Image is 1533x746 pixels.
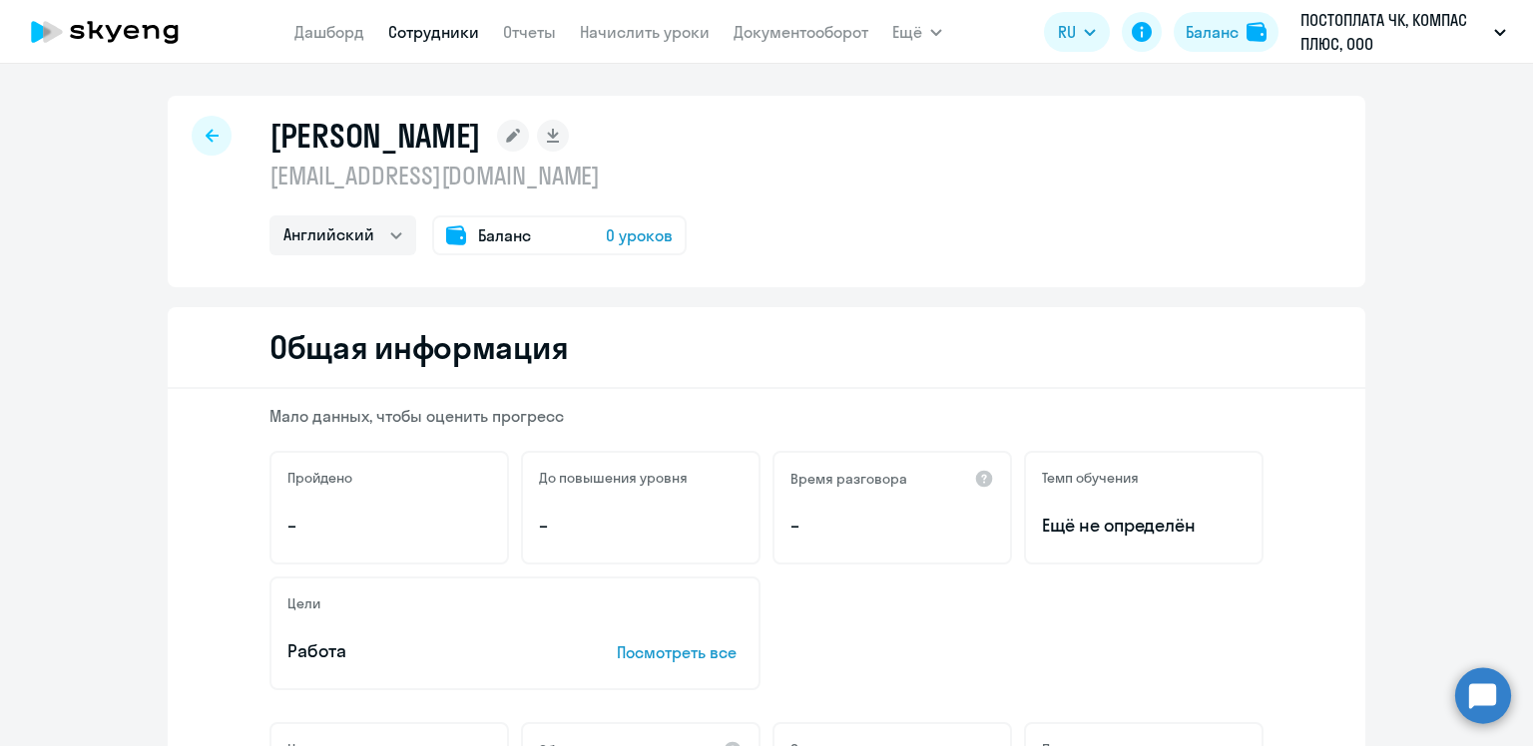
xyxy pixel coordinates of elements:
h5: Время разговора [790,470,907,488]
a: Начислить уроки [580,22,710,42]
span: Ещё не определён [1042,513,1246,539]
a: Сотрудники [388,22,479,42]
h5: До повышения уровня [539,469,688,487]
span: 0 уроков [606,223,673,247]
p: Мало данных, чтобы оценить прогресс [269,405,1264,427]
p: – [790,513,994,539]
span: Баланс [478,223,531,247]
h5: Пройдено [287,469,352,487]
button: Балансbalance [1174,12,1278,52]
h5: Цели [287,594,320,612]
p: Посмотреть все [617,640,743,664]
span: Ещё [892,20,922,44]
p: – [539,513,743,539]
a: Отчеты [503,22,556,42]
a: Дашборд [294,22,364,42]
span: RU [1058,20,1076,44]
div: Баланс [1186,20,1239,44]
p: Работа [287,638,555,664]
button: RU [1044,12,1110,52]
h1: [PERSON_NAME] [269,116,481,156]
h2: Общая информация [269,327,568,367]
h5: Темп обучения [1042,469,1139,487]
a: Документооборот [734,22,868,42]
button: Ещё [892,12,942,52]
p: [EMAIL_ADDRESS][DOMAIN_NAME] [269,160,687,191]
img: balance [1247,22,1267,42]
p: ПОСТОПЛАТА ЧК, КОМПАС ПЛЮС, ООО [1300,8,1486,56]
button: ПОСТОПЛАТА ЧК, КОМПАС ПЛЮС, ООО [1290,8,1516,56]
p: – [287,513,491,539]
